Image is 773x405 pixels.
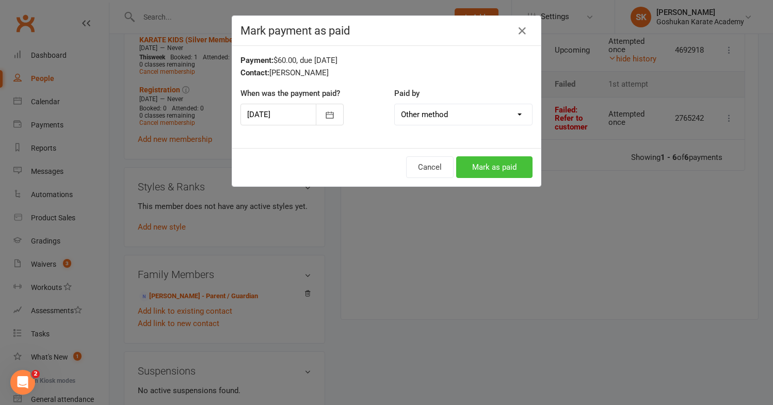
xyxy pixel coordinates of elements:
button: Cancel [406,156,454,178]
strong: Payment: [240,56,273,65]
div: [PERSON_NAME] [240,67,533,79]
button: Close [514,23,530,39]
button: Mark as paid [456,156,533,178]
iframe: Intercom live chat [10,370,35,395]
label: When was the payment paid? [240,87,340,100]
strong: Contact: [240,68,269,77]
h4: Mark payment as paid [240,24,533,37]
span: 2 [31,370,40,378]
div: $60.00, due [DATE] [240,54,533,67]
label: Paid by [394,87,420,100]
